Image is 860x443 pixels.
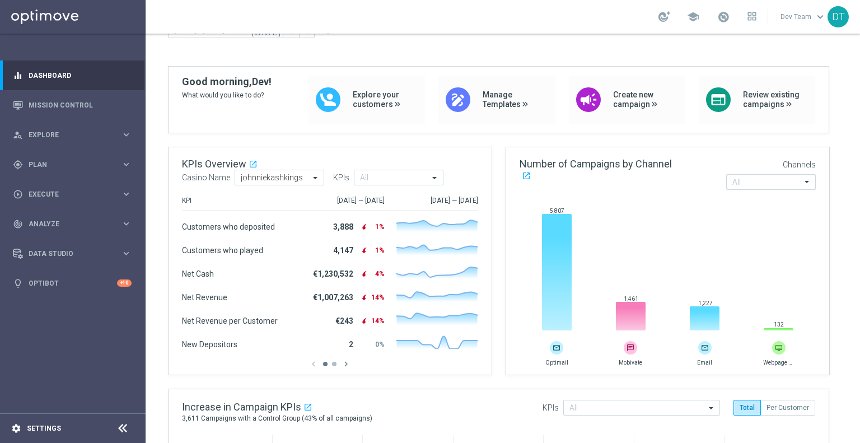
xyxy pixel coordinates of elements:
[13,268,132,298] div: Optibot
[12,130,132,139] button: person_search Explore keyboard_arrow_right
[29,132,121,138] span: Explore
[13,130,23,140] i: person_search
[12,249,132,258] button: Data Studio keyboard_arrow_right
[121,189,132,199] i: keyboard_arrow_right
[29,221,121,227] span: Analyze
[29,60,132,90] a: Dashboard
[779,8,828,25] a: Dev Teamkeyboard_arrow_down
[13,160,23,170] i: gps_fixed
[13,90,132,120] div: Mission Control
[13,249,121,259] div: Data Studio
[12,190,132,199] button: play_circle_outline Execute keyboard_arrow_right
[687,11,699,23] span: school
[13,160,121,170] div: Plan
[13,219,23,229] i: track_changes
[13,60,132,90] div: Dashboard
[13,71,23,81] i: equalizer
[29,161,121,168] span: Plan
[29,268,117,298] a: Optibot
[12,279,132,288] button: lightbulb Optibot +10
[828,6,849,27] div: DT
[121,159,132,170] i: keyboard_arrow_right
[814,11,826,23] span: keyboard_arrow_down
[11,423,21,433] i: settings
[13,219,121,229] div: Analyze
[13,189,23,199] i: play_circle_outline
[121,218,132,229] i: keyboard_arrow_right
[12,101,132,110] button: Mission Control
[13,189,121,199] div: Execute
[117,279,132,287] div: +10
[29,90,132,120] a: Mission Control
[12,71,132,80] button: equalizer Dashboard
[27,425,61,432] a: Settings
[12,160,132,169] button: gps_fixed Plan keyboard_arrow_right
[29,250,121,257] span: Data Studio
[121,248,132,259] i: keyboard_arrow_right
[12,220,132,229] button: track_changes Analyze keyboard_arrow_right
[29,191,121,198] span: Execute
[13,130,121,140] div: Explore
[121,129,132,140] i: keyboard_arrow_right
[13,278,23,288] i: lightbulb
